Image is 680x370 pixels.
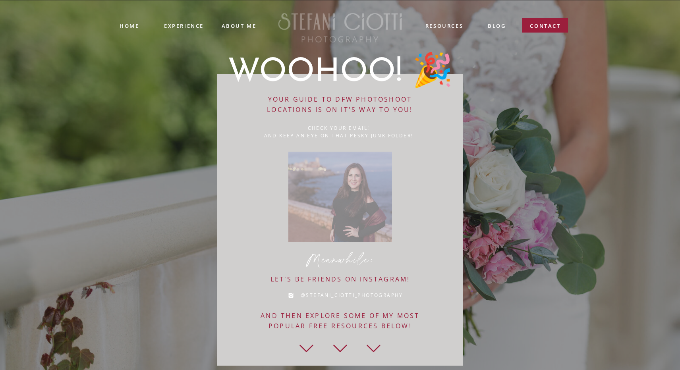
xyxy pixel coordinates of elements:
[221,22,257,29] a: ABOUT ME
[268,274,412,281] a: Let's be friends on instagram!
[261,124,416,143] a: check your email!And keep an eye on that pesky junk folder!
[425,22,464,31] a: resources
[246,311,434,331] a: And then EXPLORE some of my most popular free resources below!
[263,94,417,117] a: Your GUIDE TO DFW PHOTOSHOOT LOCATIONS is on it's way to you!
[120,22,139,29] a: Home
[218,57,462,85] h1: WOOHOO! 🎉
[289,253,392,268] p: Meanwhile:
[301,291,402,300] a: @Stefani_Ciotti_Photography
[530,22,561,33] a: contact
[261,124,416,143] p: check your email! And keep an eye on that pesky junk folder!
[488,22,506,31] a: blog
[164,22,203,28] a: experience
